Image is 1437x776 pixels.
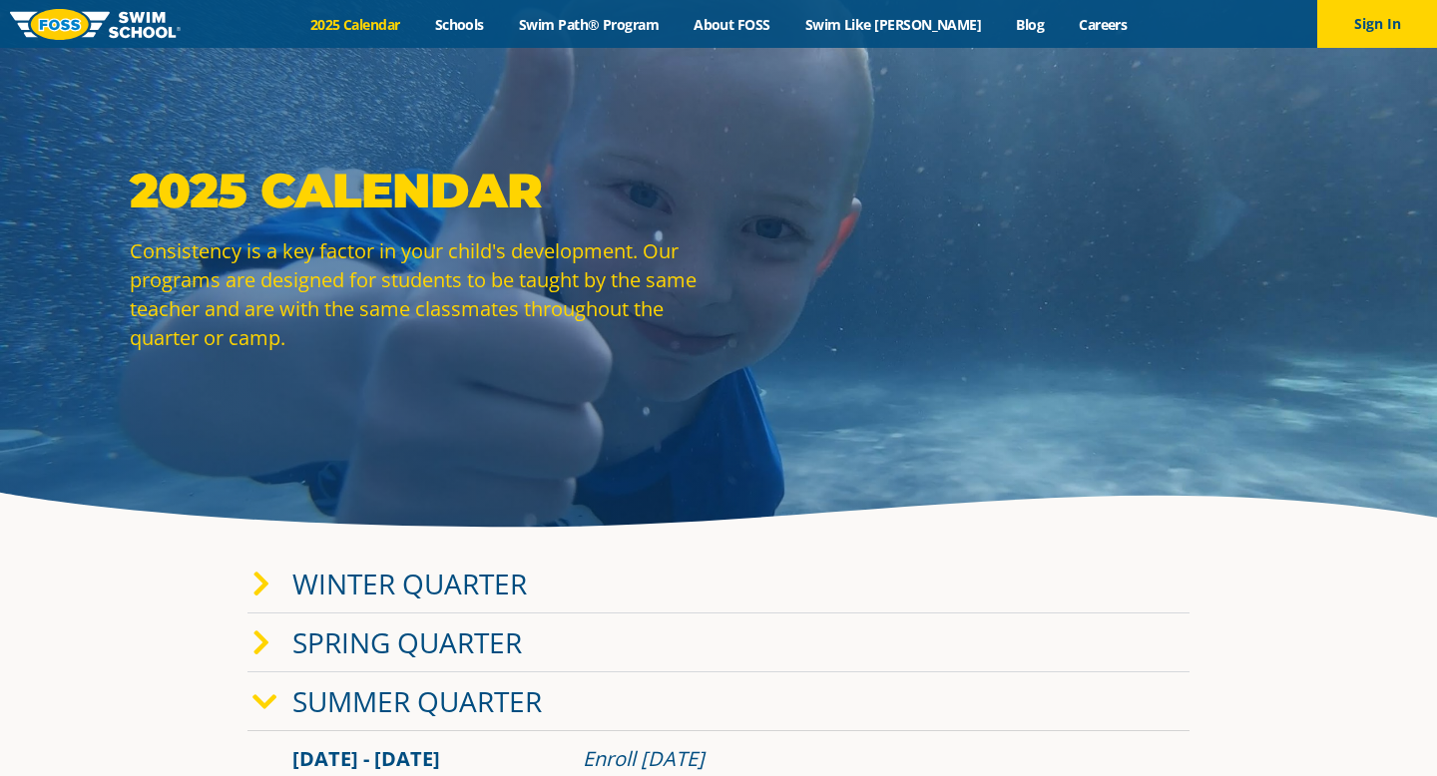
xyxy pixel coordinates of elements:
[130,236,709,352] p: Consistency is a key factor in your child's development. Our programs are designed for students t...
[417,15,501,34] a: Schools
[292,565,527,602] a: Winter Quarter
[130,162,542,219] strong: 2025 Calendar
[787,15,999,34] a: Swim Like [PERSON_NAME]
[292,745,440,772] span: [DATE] - [DATE]
[999,15,1062,34] a: Blog
[292,15,417,34] a: 2025 Calendar
[10,9,181,40] img: FOSS Swim School Logo
[292,623,522,661] a: Spring Quarter
[677,15,788,34] a: About FOSS
[1062,15,1145,34] a: Careers
[292,682,542,720] a: Summer Quarter
[501,15,676,34] a: Swim Path® Program
[583,745,1145,773] div: Enroll [DATE]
